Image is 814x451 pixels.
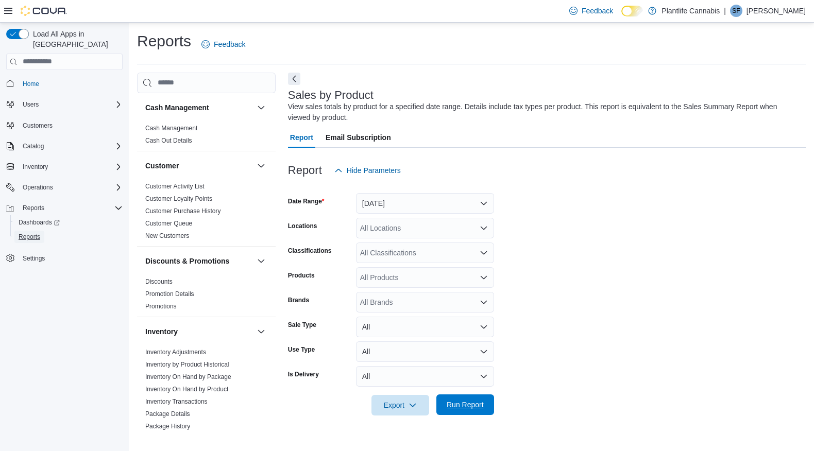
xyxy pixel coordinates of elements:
a: Promotions [145,303,177,310]
span: SF [732,5,740,17]
span: Catalog [23,142,44,150]
button: Discounts & Promotions [145,256,253,266]
a: Customers [19,119,57,132]
span: Customers [23,122,53,130]
a: Inventory On Hand by Package [145,373,231,380]
span: Home [23,80,39,88]
span: Operations [19,181,123,194]
a: Package History [145,423,190,430]
a: New Customers [145,232,189,239]
a: Reports [14,231,44,243]
span: Users [19,98,123,111]
button: Export [371,395,429,415]
a: Settings [19,252,49,265]
button: Reports [10,230,127,244]
label: Date Range [288,197,325,205]
button: Users [2,97,127,112]
span: Reports [19,233,40,241]
span: Cash Management [145,124,197,132]
span: Dashboards [19,218,60,227]
span: Dashboards [14,216,123,229]
button: Customers [2,118,127,133]
a: Customer Loyalty Points [145,195,212,202]
a: Inventory Adjustments [145,349,206,356]
button: All [356,341,494,362]
span: Customer Queue [145,219,192,228]
span: Reports [19,202,123,214]
span: Customer Purchase History [145,207,221,215]
a: Feedback [565,1,617,21]
a: Dashboards [14,216,64,229]
div: Customer [137,180,276,246]
span: Settings [19,251,123,264]
span: Users [23,100,39,109]
span: Inventory [23,163,48,171]
button: Inventory [145,326,253,337]
button: Open list of options [480,224,488,232]
button: Next [288,73,300,85]
div: Cash Management [137,122,276,151]
input: Dark Mode [621,6,643,16]
span: Feedback [582,6,613,16]
span: Report [290,127,313,148]
span: Promotions [145,302,177,310]
span: Settings [23,254,45,263]
a: Inventory On Hand by Product [145,386,228,393]
button: Inventory [19,161,52,173]
button: Open list of options [480,273,488,282]
button: Operations [2,180,127,195]
button: [DATE] [356,193,494,214]
button: Inventory [2,160,127,174]
span: Package History [145,422,190,430]
img: Cova [21,6,67,16]
span: Inventory [19,161,123,173]
nav: Complex example [6,72,123,292]
span: Catalog [19,140,123,152]
h3: Discounts & Promotions [145,256,229,266]
label: Classifications [288,247,332,255]
label: Locations [288,222,317,230]
label: Is Delivery [288,370,319,378]
button: Cash Management [255,101,267,114]
button: Catalog [19,140,48,152]
span: Export [378,395,423,415]
p: [PERSON_NAME] [747,5,806,17]
span: Inventory On Hand by Package [145,373,231,381]
label: Sale Type [288,321,316,329]
button: Discounts & Promotions [255,255,267,267]
button: Run Report [436,394,494,415]
span: Email Subscription [326,127,391,148]
button: Catalog [2,139,127,153]
span: Inventory Adjustments [145,348,206,356]
a: Inventory by Product Historical [145,361,229,368]
span: Reports [23,204,44,212]
a: Cash Management [145,125,197,132]
h3: Customer [145,161,179,171]
span: Home [19,77,123,90]
span: Hide Parameters [347,165,401,176]
button: Cash Management [145,102,253,113]
button: Hide Parameters [330,160,405,181]
a: Promotion Details [145,290,194,298]
button: All [356,317,494,337]
h3: Sales by Product [288,89,374,101]
button: Reports [2,201,127,215]
a: Discounts [145,278,173,285]
button: Settings [2,250,127,265]
span: Dark Mode [621,16,622,17]
label: Products [288,271,315,280]
a: Customer Activity List [145,183,205,190]
a: Home [19,78,43,90]
a: Customer Purchase History [145,207,221,215]
span: Customer Loyalty Points [145,195,212,203]
a: Inventory Transactions [145,398,208,405]
span: Inventory by Product Historical [145,360,229,369]
button: Open list of options [480,249,488,257]
p: | [724,5,726,17]
h3: Cash Management [145,102,209,113]
button: Home [2,76,127,91]
span: Feedback [214,39,245,49]
label: Use Type [288,345,315,354]
h3: Inventory [145,326,178,337]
